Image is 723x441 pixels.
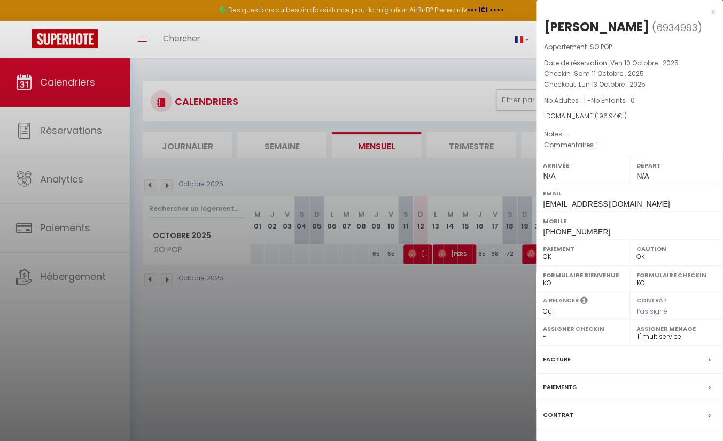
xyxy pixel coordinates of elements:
label: Assigner Checkin [543,323,623,334]
span: Nb Adultes : 1 - [544,96,635,105]
div: [DOMAIN_NAME] [544,111,715,121]
label: Mobile [543,216,716,226]
span: N/A [636,172,649,180]
label: Assigner Menage [636,323,716,334]
span: ( ) [652,20,702,35]
span: ( € ) [595,111,627,120]
p: Commentaires : [544,140,715,150]
i: Sélectionner OUI si vous souhaiter envoyer les séquences de messages post-checkout [580,296,588,308]
label: Caution [636,244,716,254]
p: Checkin : [544,69,715,79]
p: Checkout : [544,79,715,90]
span: Lun 13 Octobre . 2025 [579,80,646,89]
span: [EMAIL_ADDRESS][DOMAIN_NAME] [543,200,670,208]
span: Nb Enfants : 0 [591,96,635,105]
span: 6934993 [656,21,697,34]
span: Pas signé [636,307,667,316]
span: 196.94 [597,111,617,120]
span: [PHONE_NUMBER] [543,227,610,236]
label: Paiements [543,382,577,393]
span: SO POP [590,42,612,51]
span: - [597,140,601,149]
label: Contrat [543,409,574,421]
label: Contrat [636,296,667,303]
label: Départ [636,160,716,171]
span: N/A [543,172,555,180]
div: x [536,5,715,18]
label: Arrivée [543,160,623,171]
p: Date de réservation : [544,58,715,69]
span: Ven 10 Octobre . 2025 [610,58,679,67]
label: A relancer [543,296,579,305]
span: Sam 11 Octobre . 2025 [574,69,644,78]
div: [PERSON_NAME] [544,18,649,35]
span: - [565,130,569,139]
label: Formulaire Bienvenue [543,270,623,280]
label: Paiement [543,244,623,254]
p: Notes : [544,129,715,140]
label: Facture [543,354,571,365]
label: Formulaire Checkin [636,270,716,280]
label: Email [543,188,716,199]
p: Appartement : [544,42,715,52]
